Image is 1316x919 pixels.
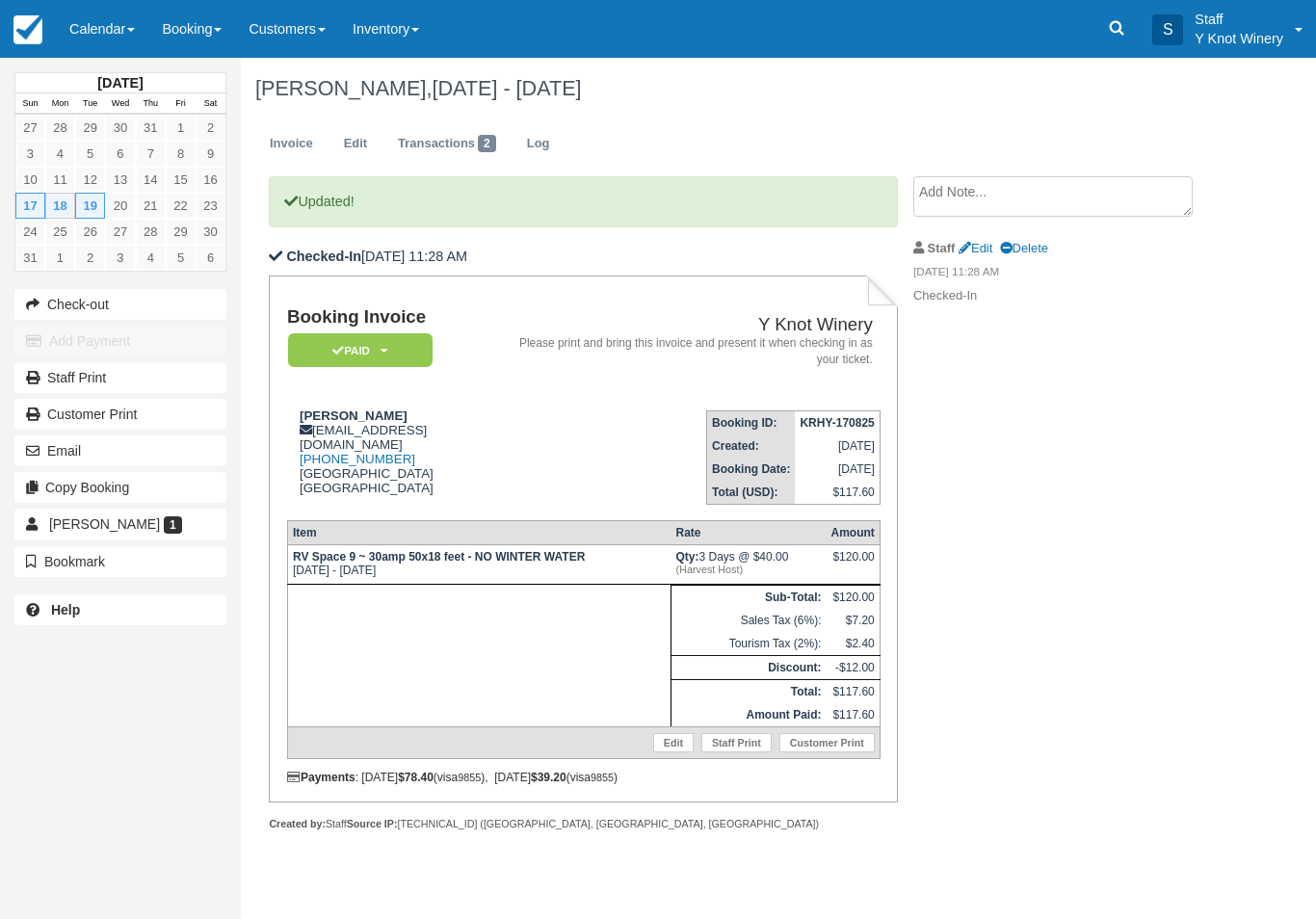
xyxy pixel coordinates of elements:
strong: Payments [287,771,355,784]
a: 5 [166,245,196,271]
a: 5 [75,141,105,167]
div: Staff [TECHNICAL_ID] ([GEOGRAPHIC_DATA], [GEOGRAPHIC_DATA], [GEOGRAPHIC_DATA]) [269,817,898,831]
button: Copy Booking [14,472,226,503]
a: 20 [105,193,135,219]
strong: $78.40 [398,771,434,784]
td: 3 Days @ $40.00 [671,545,827,585]
a: 13 [105,167,135,193]
a: 3 [105,245,135,271]
a: 26 [75,219,105,245]
a: 31 [136,115,166,141]
th: Fri [166,93,196,115]
b: Help [51,602,80,617]
td: $117.60 [826,703,880,727]
th: Booking Date: [707,458,796,481]
a: Transactions2 [383,125,511,163]
p: Y Knot Winery [1195,29,1283,48]
th: Amount [826,521,880,545]
h1: [PERSON_NAME], [255,77,1214,100]
a: 8 [166,141,196,167]
a: 21 [136,193,166,219]
a: 6 [105,141,135,167]
div: : [DATE] (visa ), [DATE] (visa ) [287,771,881,784]
td: $7.20 [826,609,880,632]
td: $117.60 [826,680,880,704]
img: checkfront-main-nav-mini-logo.png [13,15,42,44]
p: [DATE] 11:28 AM [269,247,898,267]
a: 31 [15,245,45,271]
a: 2 [75,245,105,271]
a: Invoice [255,125,328,163]
a: 28 [45,115,75,141]
a: 23 [196,193,225,219]
em: [DATE] 11:28 AM [913,264,1214,285]
a: 27 [15,115,45,141]
td: $117.60 [795,481,880,505]
a: Customer Print [779,733,875,752]
a: 24 [15,219,45,245]
strong: Staff [928,241,956,255]
th: Sat [196,93,225,115]
h2: Y Knot Winery [519,315,873,335]
span: [PERSON_NAME] [49,516,160,532]
a: Staff Print [14,362,226,393]
td: [DATE] [795,434,880,458]
th: Tue [75,93,105,115]
a: 17 [15,193,45,219]
a: 28 [136,219,166,245]
b: Checked-In [286,249,361,264]
a: 1 [45,245,75,271]
strong: [PERSON_NAME] [300,408,408,423]
a: [PERSON_NAME] 1 [14,509,226,539]
strong: RV Space 9 ~ 30amp 50x18 feet - NO WINTER WATER [293,550,585,564]
span: 1 [164,516,182,534]
a: 19 [75,193,105,219]
button: Add Payment [14,326,226,356]
th: Wed [105,93,135,115]
strong: Source IP: [347,818,398,829]
small: 9855 [591,772,614,783]
td: $120.00 [826,586,880,610]
a: Log [513,125,565,163]
small: 9855 [458,772,481,783]
td: [DATE] - [DATE] [287,545,671,585]
th: Created: [707,434,796,458]
a: Delete [1000,241,1048,255]
p: Checked-In [913,287,1214,305]
address: Please print and bring this invoice and present it when checking in as your ticket. [519,335,873,368]
th: Booking ID: [707,411,796,435]
a: 15 [166,167,196,193]
a: 4 [45,141,75,167]
th: Total: [671,680,827,704]
button: Check-out [14,289,226,320]
a: Staff Print [701,733,772,752]
a: 3 [15,141,45,167]
a: 7 [136,141,166,167]
td: [DATE] [795,458,880,481]
th: Sun [15,93,45,115]
a: 9 [196,141,225,167]
th: Rate [671,521,827,545]
strong: Created by: [269,818,326,829]
strong: $39.20 [531,771,566,784]
th: Sub-Total: [671,586,827,610]
a: 4 [136,245,166,271]
a: 22 [166,193,196,219]
div: [EMAIL_ADDRESS][DOMAIN_NAME] [GEOGRAPHIC_DATA] [GEOGRAPHIC_DATA] [287,408,512,495]
strong: KRHY-170825 [800,416,874,430]
a: 29 [166,219,196,245]
a: 27 [105,219,135,245]
a: 10 [15,167,45,193]
button: Bookmark [14,546,226,577]
div: S [1152,14,1183,45]
p: Updated! [269,176,898,227]
a: 1 [166,115,196,141]
h1: Booking Invoice [287,307,512,328]
a: 14 [136,167,166,193]
a: Paid [287,332,426,368]
a: 2 [196,115,225,141]
a: [PHONE_NUMBER] [300,452,415,466]
td: Sales Tax (6%): [671,609,827,632]
th: Discount: [671,656,827,680]
p: Staff [1195,10,1283,29]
